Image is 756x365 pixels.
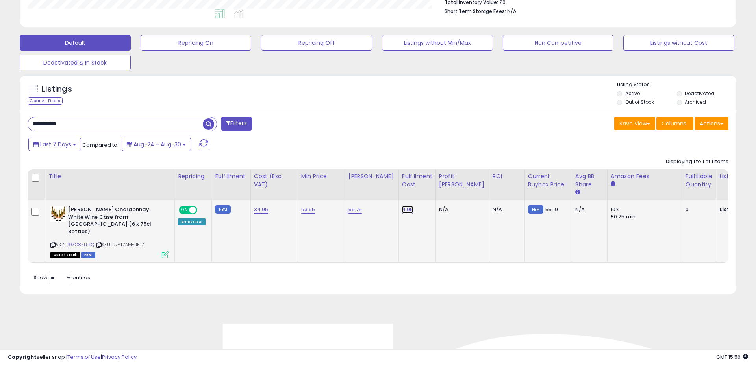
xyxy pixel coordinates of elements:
small: Avg BB Share. [575,189,580,196]
div: ASIN: [50,206,169,257]
div: £0.25 min [611,213,676,220]
button: Listings without Min/Max [382,35,493,51]
div: Fulfillable Quantity [686,172,713,189]
div: Fulfillment Cost [402,172,432,189]
span: Aug-24 - Aug-30 [133,140,181,148]
small: Amazon Fees. [611,181,615,188]
a: 4.95 [402,206,413,214]
a: 34.95 [254,206,269,214]
b: Listed Price: [719,206,755,213]
button: Actions [695,117,728,130]
div: 10% [611,206,676,213]
label: Out of Stock [625,99,654,105]
label: Active [625,90,640,97]
p: Listing States: [617,81,736,88]
label: Archived [685,99,706,105]
span: FBM [81,252,95,258]
div: N/A [575,206,601,213]
button: Deactivated & In Stock [20,55,131,70]
h5: Listings [42,84,72,95]
b: [PERSON_NAME] Chardonnay White Wine Case from [GEOGRAPHIC_DATA] (6 x 75cl Bottles) [68,206,164,237]
div: N/A [439,206,483,213]
button: Repricing On [141,35,252,51]
div: Amazon AI [178,218,206,225]
div: 0 [686,206,710,213]
span: | SKU: U7-TZAM-B5T7 [95,241,144,248]
span: ON [180,207,189,214]
button: Repricing Off [261,35,372,51]
button: Non Competitive [503,35,614,51]
button: Default [20,35,131,51]
span: OFF [196,207,209,214]
small: FBM [215,205,230,214]
span: Show: entries [33,274,90,281]
button: Filters [221,117,252,131]
div: ROI [493,172,521,181]
div: Profit [PERSON_NAME] [439,172,486,189]
a: 53.95 [301,206,315,214]
div: Title [48,172,171,181]
div: Fulfillment [215,172,247,181]
small: FBM [528,205,543,214]
b: Short Term Storage Fees: [445,8,506,15]
span: All listings that are currently out of stock and unavailable for purchase on Amazon [50,252,80,258]
div: Clear All Filters [28,97,63,105]
button: Last 7 Days [28,138,81,151]
button: Listings without Cost [623,35,734,51]
img: 51De1ntAACL._SL40_.jpg [50,206,66,222]
div: Cost (Exc. VAT) [254,172,295,189]
a: B07G8ZLFKQ [67,241,94,248]
label: Deactivated [685,90,714,97]
div: Min Price [301,172,342,181]
span: Columns [661,120,686,127]
div: Repricing [178,172,208,181]
div: Amazon Fees [611,172,679,181]
div: N/A [493,206,519,213]
div: Displaying 1 to 1 of 1 items [666,158,728,166]
div: Current Buybox Price [528,172,569,189]
button: Save View [614,117,655,130]
button: Columns [656,117,693,130]
button: Aug-24 - Aug-30 [122,138,191,151]
span: 55.19 [545,206,558,213]
a: 59.75 [348,206,362,214]
span: Last 7 Days [40,140,71,148]
span: N/A [507,7,517,15]
div: [PERSON_NAME] [348,172,395,181]
span: Compared to: [82,141,119,149]
div: Avg BB Share [575,172,604,189]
